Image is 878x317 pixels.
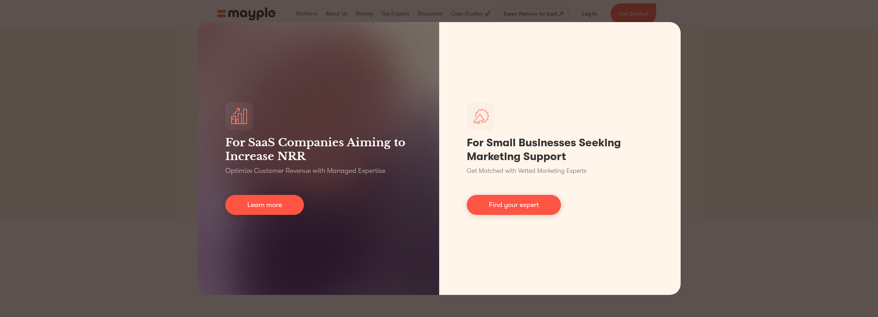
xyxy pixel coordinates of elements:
p: Optimize Customer Revenue with Managed Expertise [225,166,385,176]
p: Get Matched with Vetted Marketing Experts [467,166,586,176]
a: Find your expert [467,195,561,215]
h1: For Small Businesses Seeking Marketing Support [467,136,653,164]
h3: For SaaS Companies Aiming to Increase NRR [225,136,412,163]
a: Learn more [225,195,304,215]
